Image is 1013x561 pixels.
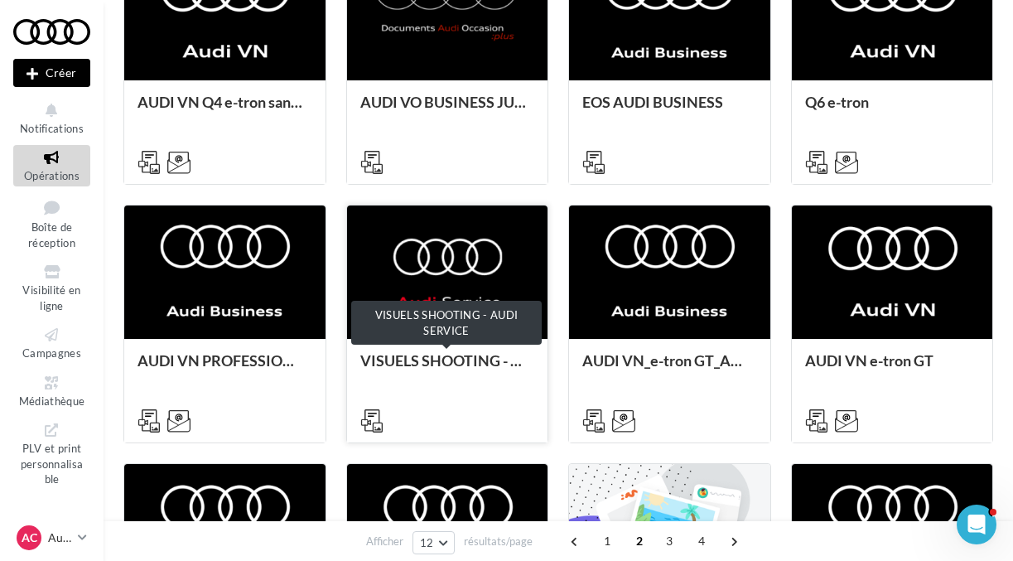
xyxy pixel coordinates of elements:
[656,528,683,554] span: 3
[24,169,80,182] span: Opérations
[28,220,75,249] span: Boîte de réception
[366,534,403,549] span: Afficher
[13,145,90,186] a: Opérations
[13,370,90,411] a: Médiathèque
[13,522,90,554] a: AC Audi CHAMBOURCY
[360,94,535,127] div: AUDI VO BUSINESS JUIN
[13,98,90,138] button: Notifications
[412,531,455,554] button: 12
[22,530,37,546] span: AC
[137,94,312,127] div: AUDI VN Q4 e-tron sans offre
[13,259,90,316] a: Visibilité en ligne
[582,94,757,127] div: EOS AUDI BUSINESS
[13,59,90,87] div: Nouvelle campagne
[688,528,715,554] span: 4
[48,530,71,546] p: Audi CHAMBOURCY
[351,301,542,345] div: VISUELS SHOOTING - AUDI SERVICE
[420,536,434,549] span: 12
[626,528,653,554] span: 2
[137,352,312,385] div: AUDI VN PROFESSIONNELS TRANSPORT DE PERSONNES AUDI BUSINESS
[13,418,90,490] a: PLV et print personnalisable
[13,322,90,363] a: Campagnes
[594,528,620,554] span: 1
[22,283,80,312] span: Visibilité en ligne
[957,505,996,544] iframe: Intercom live chat
[360,352,535,385] div: VISUELS SHOOTING - AUDI SERVICE
[19,394,85,408] span: Médiathèque
[20,122,84,135] span: Notifications
[582,352,757,385] div: AUDI VN_e-tron GT_AUDI BUSINESS
[464,534,533,549] span: résultats/page
[13,59,90,87] button: Créer
[22,346,81,360] span: Campagnes
[13,193,90,254] a: Boîte de réception
[805,94,980,127] div: Q6 e-tron
[805,352,980,385] div: AUDI VN e-tron GT
[21,438,84,486] span: PLV et print personnalisable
